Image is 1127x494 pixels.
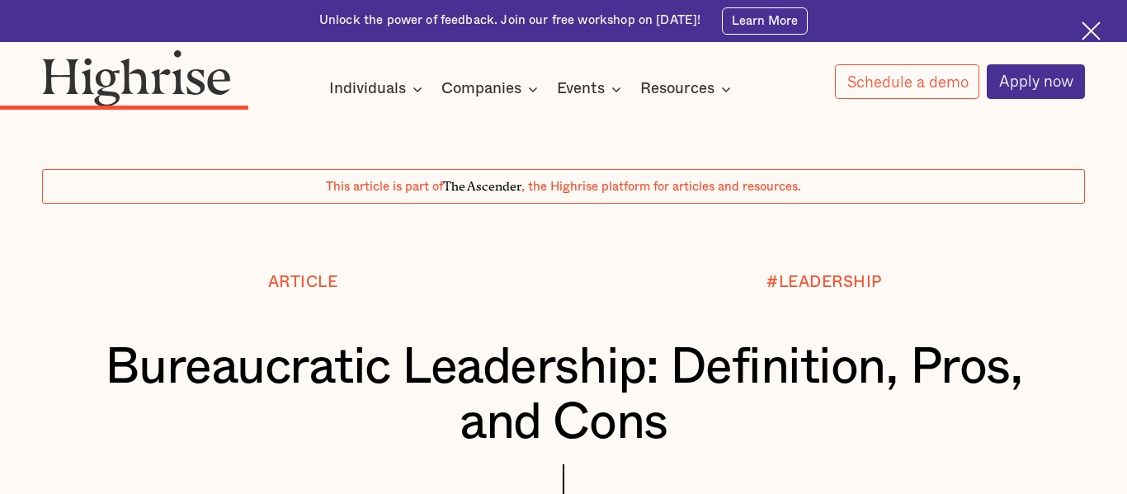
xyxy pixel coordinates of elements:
a: Learn More [722,7,808,35]
div: #LEADERSHIP [766,274,882,291]
div: Article [268,274,338,291]
div: Companies [441,79,521,99]
div: Companies [441,79,543,99]
span: This article is part of [326,181,443,193]
h1: Bureaucratic Leadership: Definition, Pros, and Cons [86,341,1042,451]
span: The Ascender [443,176,521,191]
a: Schedule a demo [835,64,980,99]
div: Events [557,79,626,99]
div: Individuals [329,79,406,99]
img: Highrise logo [42,49,230,106]
img: Cross icon [1082,21,1101,40]
div: Individuals [329,79,427,99]
span: , the Highrise platform for articles and resources. [521,181,801,193]
div: Resources [640,79,714,99]
div: Events [557,79,605,99]
a: Apply now [987,64,1085,99]
div: Unlock the power of feedback. Join our free workshop on [DATE]! [319,12,700,29]
div: Resources [640,79,736,99]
